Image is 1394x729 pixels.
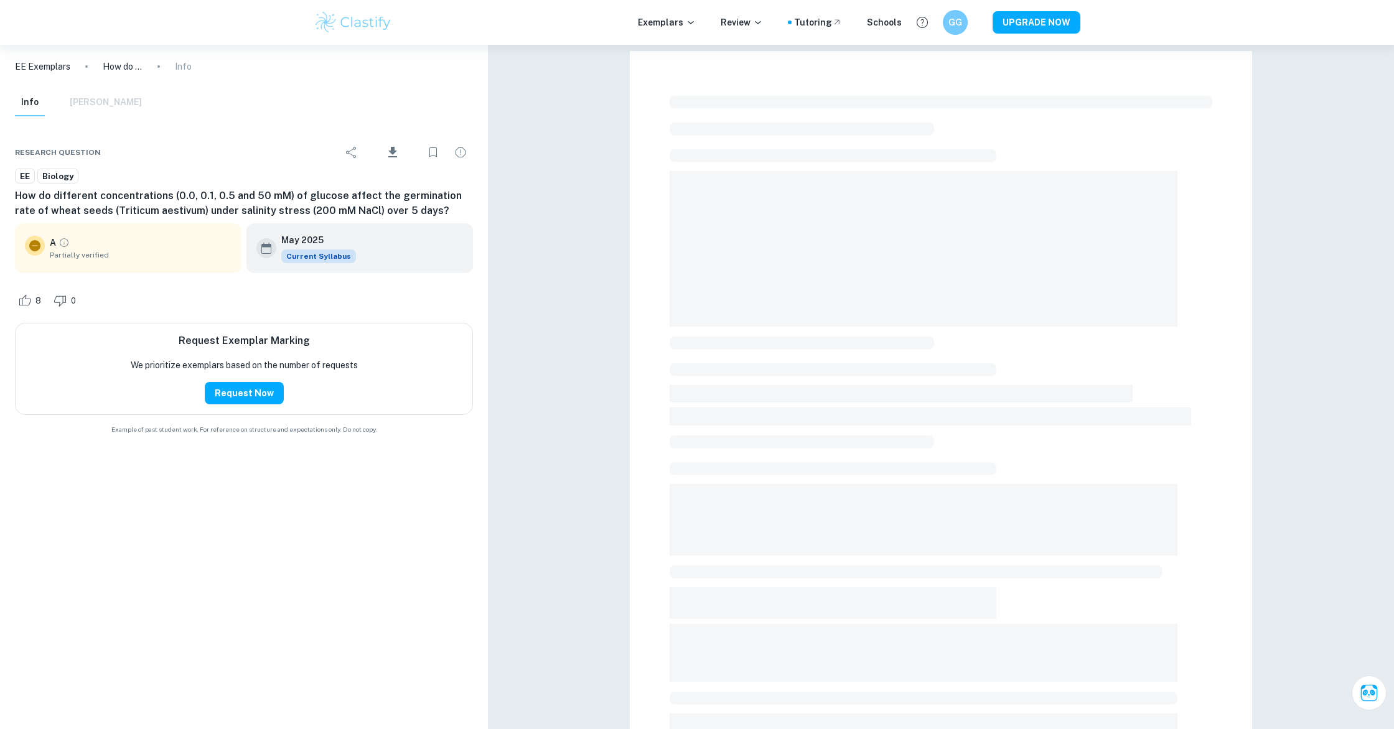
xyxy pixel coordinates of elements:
[15,147,101,158] span: Research question
[721,16,763,29] p: Review
[175,60,192,73] p: Info
[15,169,35,184] a: EE
[58,237,70,248] a: Grade partially verified
[448,140,473,165] div: Report issue
[103,60,143,73] p: How do different concentrations (0.0, 0.1, 0.5 and 50 mM) of glucose affect the germination rate ...
[50,290,83,310] div: Dislike
[16,170,34,183] span: EE
[1352,676,1387,710] button: Ask Clai
[37,169,78,184] a: Biology
[638,16,696,29] p: Exemplars
[912,12,933,33] button: Help and Feedback
[15,89,45,116] button: Info
[794,16,842,29] a: Tutoring
[38,170,78,183] span: Biology
[339,140,364,165] div: Share
[15,188,473,218] h6: How do different concentrations (0.0, 0.1, 0.5 and 50 mM) of glucose affect the germination rate ...
[993,11,1080,34] button: UPGRADE NOW
[15,425,473,434] span: Example of past student work. For reference on structure and expectations only. Do not copy.
[15,290,48,310] div: Like
[50,236,56,249] p: A
[281,249,356,263] div: This exemplar is based on the current syllabus. Feel free to refer to it for inspiration/ideas wh...
[314,10,393,35] img: Clastify logo
[15,60,70,73] a: EE Exemplars
[943,10,968,35] button: GG
[50,249,232,261] span: Partially verified
[367,136,418,169] div: Download
[64,295,83,307] span: 0
[131,358,358,372] p: We prioritize exemplars based on the number of requests
[205,382,284,404] button: Request Now
[281,249,356,263] span: Current Syllabus
[867,16,902,29] a: Schools
[29,295,48,307] span: 8
[281,233,346,247] h6: May 2025
[421,140,446,165] div: Bookmark
[179,333,310,348] h6: Request Exemplar Marking
[948,16,963,29] h6: GG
